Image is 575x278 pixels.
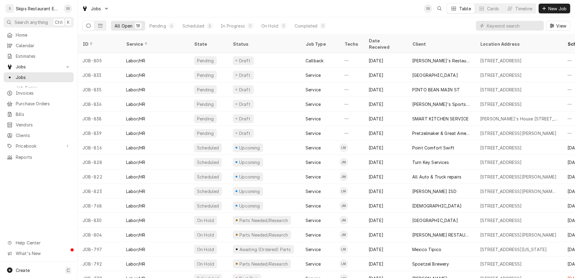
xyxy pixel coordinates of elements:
div: [DATE] [364,82,407,97]
div: Service [306,101,321,107]
div: JM [339,201,348,210]
div: Shan Skipper's Avatar [64,4,72,13]
div: PINTO BEAN MAIN ST [412,87,460,93]
div: Labor/HR [126,116,145,122]
input: Keyword search [487,21,541,31]
div: Service [126,41,183,47]
div: Pending [196,101,214,107]
span: What's New [16,250,70,257]
div: [PERSON_NAME]'s Sports Bar [412,101,470,107]
div: In Progress [221,23,245,29]
div: JOB-830 [78,213,121,227]
div: [STREET_ADDRESS][US_STATE] [480,246,547,253]
div: Jason Marroquin's Avatar [339,231,348,239]
div: [STREET_ADDRESS] [480,101,522,107]
div: JOB-823 [78,184,121,198]
div: Scheduled [196,145,219,151]
div: Scheduled [196,203,219,209]
div: Awaiting (Ordered) Parts [239,246,291,253]
div: [DATE] [364,68,407,82]
div: Service [306,130,321,136]
div: Pending [196,57,214,64]
div: Pretzelmaker & Great American Cookies [412,130,470,136]
span: Pricebook [16,143,62,149]
div: JOB-833 [78,68,121,82]
a: Bills [4,109,74,119]
a: Estimates [4,51,74,61]
div: 8 [208,23,212,29]
button: View [546,21,570,31]
a: Vendors [4,120,74,130]
div: Scheduled [196,188,219,195]
div: Longino Monroe's Avatar [339,260,348,268]
div: Skips Restaurant Equipment [16,5,60,12]
div: Upcoming [239,159,261,165]
a: Go to Jobs [4,62,74,72]
div: — [339,97,364,111]
a: Clients [4,130,74,140]
div: [STREET_ADDRESS] [480,203,522,209]
div: On Hold [196,217,215,224]
div: — [339,68,364,82]
div: Service [306,188,321,195]
span: C [67,267,70,273]
div: Longino Monroe's Avatar [339,187,348,195]
span: Purchase Orders [16,100,71,107]
div: SS [424,4,432,13]
span: Bills [16,111,71,117]
div: [DATE] [364,155,407,169]
div: Labor/HR [126,188,145,195]
span: Reports [16,154,71,160]
div: JOB-839 [78,126,121,140]
div: Service [306,116,321,122]
div: Longino Monroe's Avatar [339,143,348,152]
div: [DATE] [364,140,407,155]
div: Job Type [306,41,335,47]
div: JOB-797 [78,242,121,257]
div: Service [306,174,321,180]
div: Labor/HR [126,232,145,238]
div: JOB-805 [78,53,121,68]
div: Parts Needed/Research [239,217,289,224]
button: Open search [435,4,444,13]
div: On Hold [261,23,278,29]
div: Parts Needed/Research [239,261,289,267]
div: [STREET_ADDRESS][PERSON_NAME] [480,174,557,180]
div: [STREET_ADDRESS] [480,145,522,151]
div: [DATE] [364,111,407,126]
div: Longino Monroe's Avatar [339,245,348,253]
div: Pending [196,72,214,78]
a: Go to Help Center [4,238,74,248]
div: LM [339,143,348,152]
span: Clients [16,132,71,139]
div: [DATE] [364,97,407,111]
div: Status [233,41,295,47]
div: — [339,82,364,97]
div: Spoetzel Brewery [412,261,449,267]
div: JOB-828 [78,155,121,169]
div: Service [306,87,321,93]
div: [DATE] [364,213,407,227]
div: Service [306,246,321,253]
div: Scheduled [196,159,219,165]
div: Pending [196,130,214,136]
a: Home [4,30,74,40]
div: S [5,4,14,13]
div: JM [339,231,348,239]
div: Labor/HR [126,159,145,165]
div: Jason Marroquin's Avatar [339,216,348,224]
div: Parts Needed/Research [239,232,289,238]
div: Jason Marroquin's Avatar [339,158,348,166]
div: Labor/HR [126,57,145,64]
div: Draft [238,116,251,122]
button: Search anythingCtrlK [4,17,74,28]
div: — [339,111,364,126]
a: Invoices [4,88,74,98]
div: [STREET_ADDRESS] [480,57,522,64]
div: Labor/HR [126,87,145,93]
div: All Auto & Truck repairs [412,174,461,180]
div: Pending [196,87,214,93]
div: Draft [238,57,251,64]
div: LM [339,245,348,253]
div: Jason Marroquin's Avatar [339,172,348,181]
